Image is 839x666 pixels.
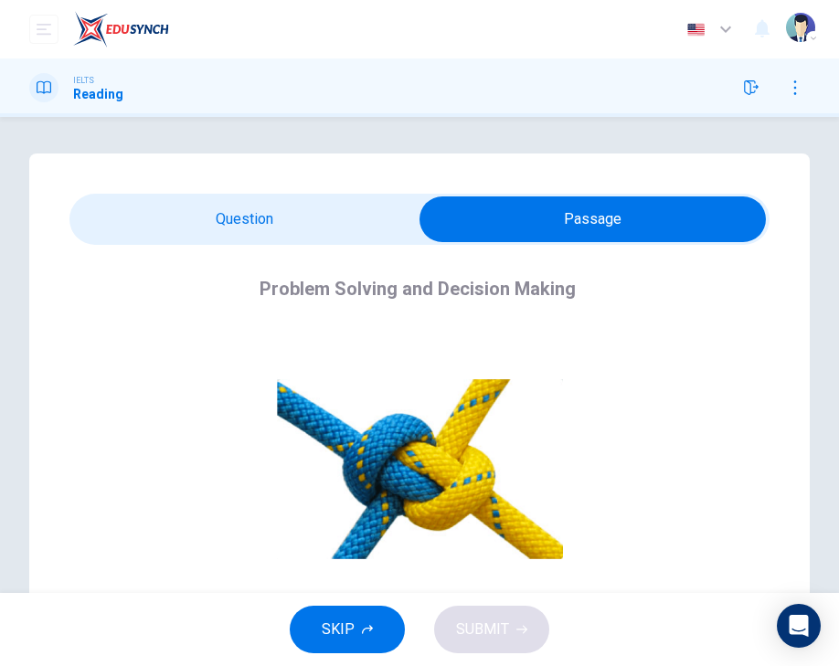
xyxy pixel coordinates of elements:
span: IELTS [73,74,94,87]
img: EduSynch logo [73,11,169,48]
h4: Problem Solving and Decision Making [260,274,576,303]
div: Open Intercom Messenger [777,604,821,648]
h1: Reading [73,87,123,101]
button: open mobile menu [29,15,58,44]
button: SKIP [290,606,405,653]
img: Profile picture [786,13,815,42]
img: en [685,23,707,37]
span: SKIP [322,617,355,642]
